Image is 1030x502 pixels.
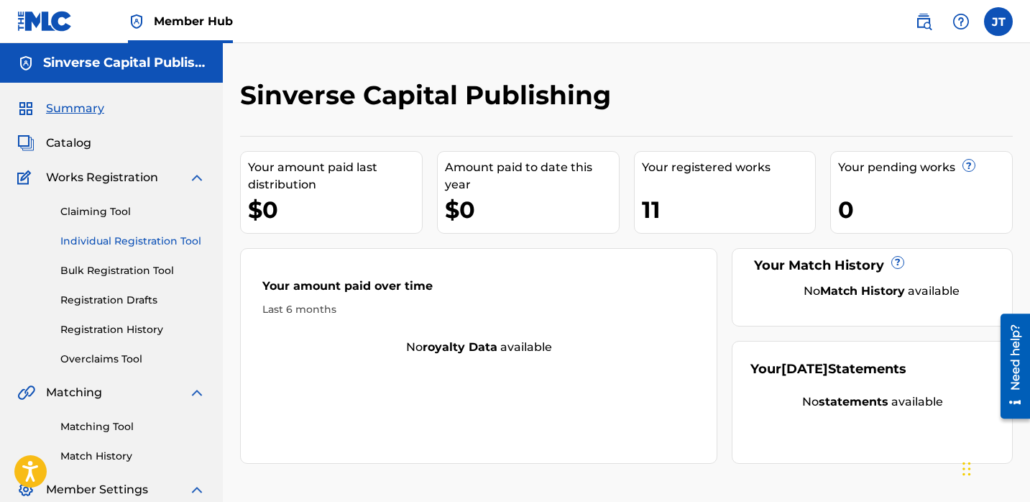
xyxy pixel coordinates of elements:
img: search [915,13,932,30]
div: User Menu [984,7,1013,36]
img: Catalog [17,134,35,152]
img: help [952,13,970,30]
div: Your registered works [642,159,816,176]
h5: Sinverse Capital Publishing [43,55,206,71]
iframe: Chat Widget [958,433,1030,502]
div: Last 6 months [262,302,695,317]
div: Your Match History [750,256,994,275]
span: ? [892,257,903,268]
img: expand [188,384,206,401]
div: 11 [642,193,816,226]
a: Individual Registration Tool [60,234,206,249]
iframe: Resource Center [990,309,1030,424]
img: expand [188,169,206,186]
img: Top Rightsholder [128,13,145,30]
span: Summary [46,100,104,117]
div: Your amount paid over time [262,278,695,302]
a: Match History [60,449,206,464]
a: Registration Drafts [60,293,206,308]
a: CatalogCatalog [17,134,91,152]
a: Registration History [60,322,206,337]
div: No available [750,393,994,411]
a: Claiming Tool [60,204,206,219]
div: $0 [248,193,422,226]
div: No available [241,339,717,356]
img: Summary [17,100,35,117]
div: Your amount paid last distribution [248,159,422,193]
a: Bulk Registration Tool [60,263,206,278]
strong: royalty data [423,340,497,354]
span: Works Registration [46,169,158,186]
div: No available [768,283,994,300]
img: Accounts [17,55,35,72]
div: Your pending works [838,159,1012,176]
span: Matching [46,384,102,401]
img: Works Registration [17,169,36,186]
a: Public Search [909,7,938,36]
div: Amount paid to date this year [445,159,619,193]
a: Overclaims Tool [60,352,206,367]
span: Member Hub [154,13,233,29]
span: ? [963,160,975,171]
div: Drag [962,447,971,490]
img: expand [188,481,206,498]
img: Member Settings [17,481,35,498]
span: Member Settings [46,481,148,498]
span: Catalog [46,134,91,152]
strong: statements [819,395,888,409]
div: $0 [445,193,619,226]
span: [DATE] [781,361,828,377]
strong: Match History [820,284,905,298]
img: Matching [17,384,35,401]
div: Help [947,7,975,36]
img: MLC Logo [17,11,73,32]
h2: Sinverse Capital Publishing [240,79,618,111]
a: Matching Tool [60,419,206,434]
a: SummarySummary [17,100,104,117]
div: Your Statements [750,360,906,379]
div: 0 [838,193,1012,226]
